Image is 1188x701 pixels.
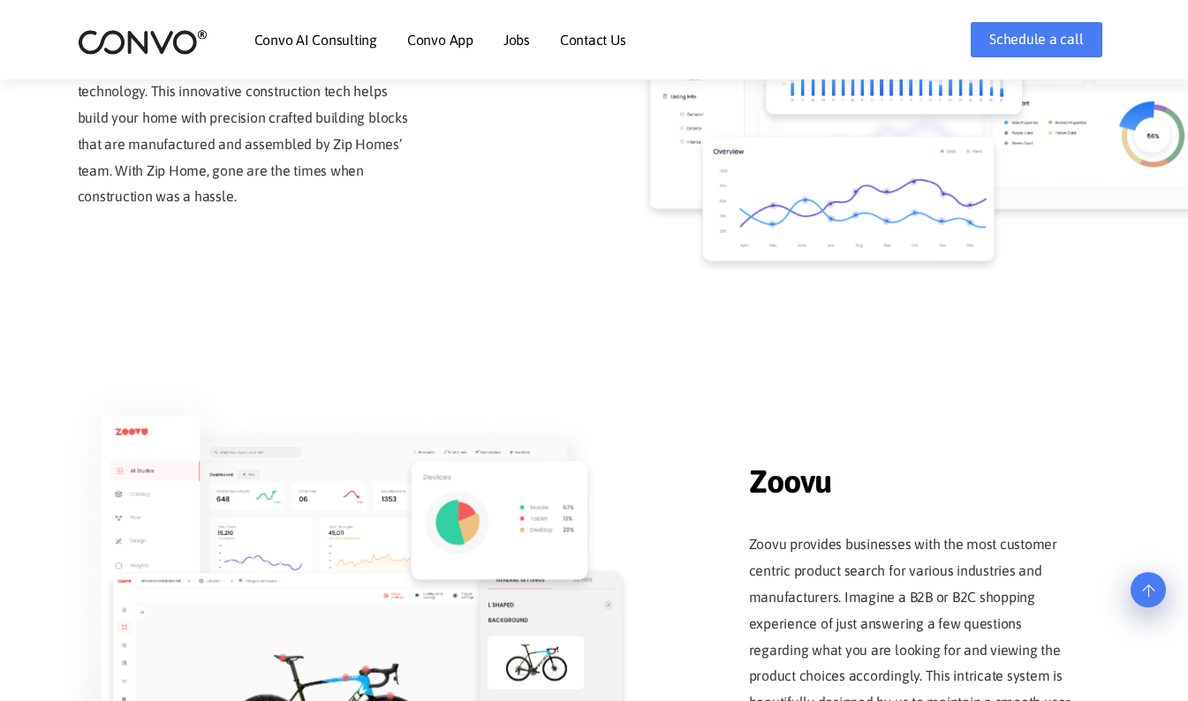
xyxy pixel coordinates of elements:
[78,28,208,56] img: logo_2.png
[971,22,1101,57] a: Schedule a call
[407,33,473,47] a: Convo App
[254,33,377,47] a: Convo AI Consulting
[749,436,1085,505] span: Zoovu
[503,33,530,47] a: Jobs
[560,33,626,47] a: Contact Us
